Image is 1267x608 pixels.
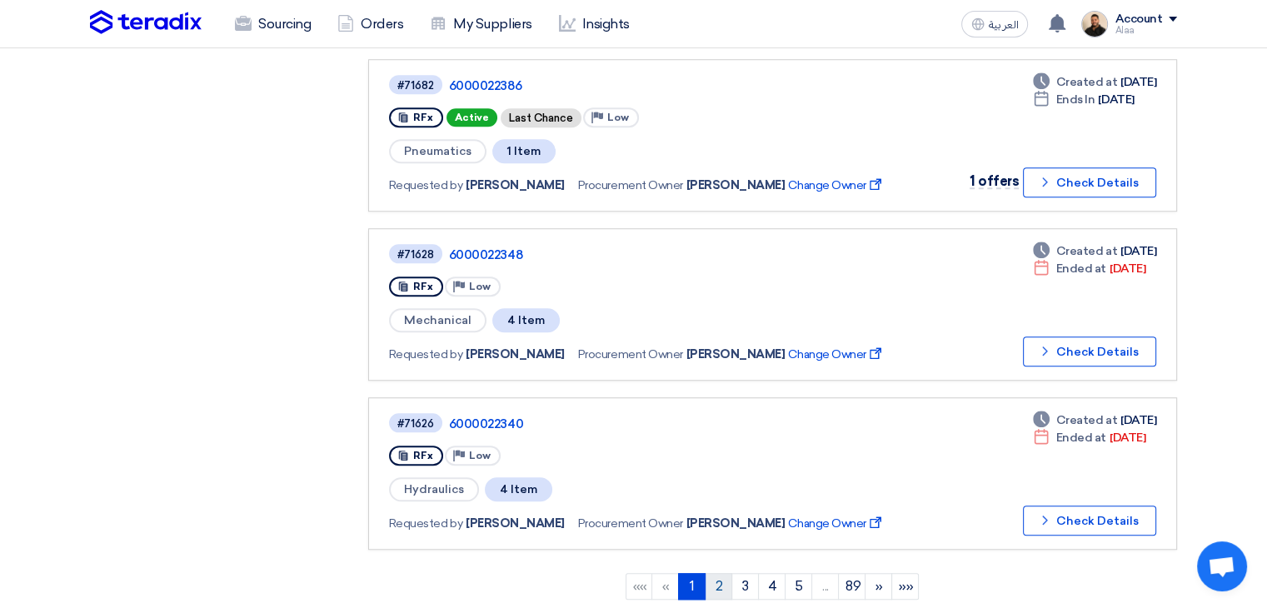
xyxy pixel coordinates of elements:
[731,573,759,600] a: 3
[389,515,462,532] span: Requested by
[397,249,434,260] div: #71628
[1023,336,1156,366] button: Check Details
[389,139,486,163] span: Pneumatics
[389,346,462,363] span: Requested by
[891,573,919,600] a: Last
[397,80,434,91] div: #71682
[413,450,433,461] span: RFx
[1023,506,1156,536] button: Check Details
[492,308,560,332] span: 4 Item
[469,450,491,461] span: Low
[899,578,913,594] span: »»
[678,573,706,600] a: 1
[758,573,786,600] a: 4
[1056,411,1117,429] span: Created at
[492,139,556,163] span: 1 Item
[397,418,434,429] div: #71626
[1056,260,1106,277] span: Ended at
[686,177,786,194] span: [PERSON_NAME]
[838,573,865,600] a: 89
[607,112,629,123] span: Low
[1033,411,1156,429] div: [DATE]
[389,477,479,501] span: Hydraulics
[970,173,1019,189] span: 1 offers
[1115,26,1177,35] div: Alaa
[389,177,462,194] span: Requested by
[578,515,683,532] span: Procurement Owner
[546,6,643,42] a: Insights
[449,247,865,262] a: 6000022348
[501,108,581,127] div: Last Chance
[686,346,786,363] span: [PERSON_NAME]
[961,11,1028,37] button: العربية
[1056,91,1095,108] span: Ends In
[1056,242,1117,260] span: Created at
[578,346,683,363] span: Procurement Owner
[413,281,433,292] span: RFx
[988,19,1018,31] span: العربية
[449,78,865,93] a: 6000022386
[446,108,497,127] span: Active
[875,578,883,594] span: »
[1115,12,1162,27] div: Account
[90,10,202,35] img: Teradix logo
[324,6,417,42] a: Orders
[368,566,1177,608] ngb-pagination: Default pagination
[1081,11,1108,37] img: MAA_1717931611039.JPG
[788,515,884,532] span: Change Owner
[485,477,552,501] span: 4 Item
[466,346,565,363] span: [PERSON_NAME]
[788,346,884,363] span: Change Owner
[469,281,491,292] span: Low
[686,515,786,532] span: [PERSON_NAME]
[389,308,486,332] span: Mechanical
[1033,429,1145,446] div: [DATE]
[417,6,545,42] a: My Suppliers
[1056,429,1106,446] span: Ended at
[466,515,565,532] span: [PERSON_NAME]
[1023,167,1156,197] button: Check Details
[222,6,324,42] a: Sourcing
[705,573,732,600] a: 2
[788,177,884,194] span: Change Owner
[785,573,812,600] a: 5
[449,416,865,431] a: 6000022340
[466,177,565,194] span: [PERSON_NAME]
[1033,91,1135,108] div: [DATE]
[1197,541,1247,591] div: Open chat
[1033,242,1156,260] div: [DATE]
[865,573,892,600] a: Next
[1033,73,1156,91] div: [DATE]
[578,177,683,194] span: Procurement Owner
[413,112,433,123] span: RFx
[1033,260,1145,277] div: [DATE]
[1056,73,1117,91] span: Created at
